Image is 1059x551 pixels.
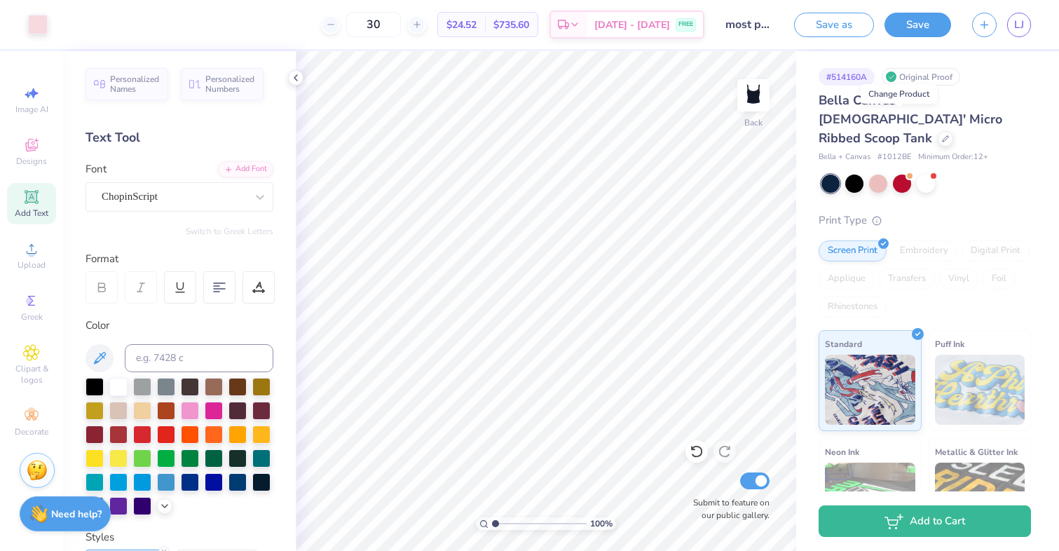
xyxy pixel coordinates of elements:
[819,68,875,86] div: # 514160A
[819,240,887,261] div: Screen Print
[446,18,477,32] span: $24.52
[861,84,937,104] div: Change Product
[205,74,255,94] span: Personalized Numbers
[15,208,48,219] span: Add Text
[7,363,56,386] span: Clipart & logos
[935,355,1025,425] img: Puff Ink
[819,151,870,163] span: Bella + Canvas
[678,20,693,29] span: FREE
[1014,17,1024,33] span: LJ
[51,508,102,521] strong: Need help?
[21,311,43,322] span: Greek
[346,12,401,37] input: – –
[15,426,48,437] span: Decorate
[825,463,915,533] img: Neon Ink
[891,240,957,261] div: Embroidery
[86,161,107,177] label: Font
[819,212,1031,229] div: Print Type
[218,161,273,177] div: Add Font
[86,318,273,334] div: Color
[983,268,1016,290] div: Foil
[110,74,160,94] span: Personalized Names
[125,344,273,372] input: e.g. 7428 c
[935,463,1025,533] img: Metallic & Glitter Ink
[825,444,859,459] span: Neon Ink
[715,11,784,39] input: Untitled Design
[86,251,275,267] div: Format
[882,68,960,86] div: Original Proof
[739,81,767,109] img: Back
[15,104,48,115] span: Image AI
[186,226,273,237] button: Switch to Greek Letters
[493,18,529,32] span: $735.60
[18,259,46,271] span: Upload
[86,529,273,545] div: Styles
[935,336,964,351] span: Puff Ink
[825,336,862,351] span: Standard
[819,268,875,290] div: Applique
[590,517,613,530] span: 100 %
[935,444,1018,459] span: Metallic & Glitter Ink
[884,13,951,37] button: Save
[825,355,915,425] img: Standard
[1007,13,1031,37] a: LJ
[594,18,670,32] span: [DATE] - [DATE]
[685,496,770,522] label: Submit to feature on our public gallery.
[918,151,988,163] span: Minimum Order: 12 +
[86,128,273,147] div: Text Tool
[877,151,911,163] span: # 1012BE
[879,268,935,290] div: Transfers
[939,268,978,290] div: Vinyl
[819,505,1031,537] button: Add to Cart
[962,240,1030,261] div: Digital Print
[794,13,874,37] button: Save as
[744,116,763,129] div: Back
[819,92,1002,147] span: Bella Canvas [DEMOGRAPHIC_DATA]' Micro Ribbed Scoop Tank
[16,156,47,167] span: Designs
[819,297,887,318] div: Rhinestones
